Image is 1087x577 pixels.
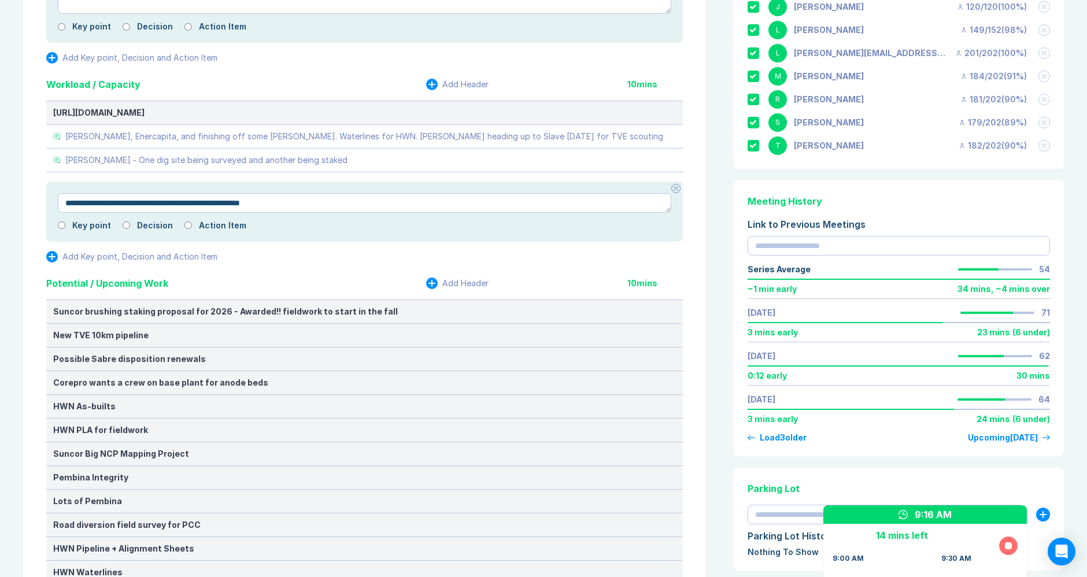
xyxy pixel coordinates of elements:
div: Suncor brushing staking proposal for 2026 - Awarded!! fieldwork to start in the fall [53,307,676,316]
div: 30 mins [1016,371,1050,380]
div: 34 mins , ~ 4 mins over [957,284,1050,294]
div: Potential / Upcoming Work [46,276,168,290]
div: 149 / 152 ( 98 %) [960,25,1027,35]
div: [PERSON_NAME], Enercapita, and finishing off some [PERSON_NAME]. Waterlines for HWN. [PERSON_NAME... [65,132,663,141]
div: 10 mins [627,279,683,288]
label: Key point [72,22,111,31]
button: Add Key point, Decision and Action Item [46,251,217,262]
div: R [768,90,787,109]
div: 3 mins early [748,328,798,337]
div: HWN PLA for fieldwork [53,426,676,435]
div: Parking Lot [748,482,1050,495]
div: Troy Cleghorn [794,141,864,150]
div: Link to Previous Meetings [748,217,1050,231]
label: Action Item [199,221,246,230]
div: Possible Sabre disposition renewals [53,354,676,364]
a: [DATE] [748,395,775,404]
div: Suncor Big NCP Mapping Project [53,449,676,458]
div: Pembina Integrity [53,473,676,482]
div: 54 [1039,265,1050,274]
div: ( 6 under ) [1012,415,1050,424]
div: 3 mins early [748,415,798,424]
div: Leigh Metcalfe [794,25,864,35]
div: ~ 1 min early [748,284,797,294]
div: Nothing To Show [748,548,1050,557]
div: 120 / 120 ( 100 %) [957,2,1027,12]
div: Workload / Capacity [46,77,141,91]
div: 201 / 202 ( 100 %) [955,49,1027,58]
div: 9:00 AM [833,554,864,563]
div: Add Key point, Decision and Action Item [62,252,217,261]
div: 10 mins [627,80,683,89]
label: Decision [137,221,173,230]
div: lucas.solomonson@coregeomatics.com [794,49,948,58]
div: Corepro wants a crew on base plant for anode beds [53,378,676,387]
div: T [768,136,787,155]
div: 184 / 202 ( 91 %) [960,72,1027,81]
div: 64 [1038,395,1050,404]
div: Joel Hergott [794,2,864,12]
div: 71 [1041,308,1050,317]
div: L [768,21,787,39]
div: Add Key point, Decision and Action Item [62,53,217,62]
div: M [768,67,787,86]
div: Add Header [442,80,489,89]
button: Add Header [426,278,489,289]
a: Upcoming[DATE] [968,433,1050,442]
div: Road diversion field survey for PCC [53,520,676,530]
div: [URL][DOMAIN_NAME] [53,108,676,117]
button: Add Key point, Decision and Action Item [46,52,217,64]
div: [PERSON_NAME] - One dig site being surveyed and another being staked [65,156,347,165]
div: Parking Lot History [748,529,1050,543]
div: ( 6 under ) [1012,328,1050,337]
label: Action Item [199,22,246,31]
div: 14 mins left [833,528,971,542]
label: Decision [137,22,173,31]
div: Lots of Pembina [53,497,676,506]
a: [DATE] [748,352,775,361]
div: Add Header [442,279,489,288]
div: 182 / 202 ( 90 %) [959,141,1027,150]
div: S [768,113,787,132]
div: 179 / 202 ( 89 %) [959,118,1027,127]
div: 23 mins [977,328,1010,337]
div: 9:30 AM [941,554,971,563]
div: HWN Pipeline + Alignment Sheets [53,544,676,553]
a: [DATE] [748,308,775,317]
button: Load3older [748,433,807,442]
div: 181 / 202 ( 90 %) [960,95,1027,104]
div: Load 3 older [760,433,807,442]
div: Upcoming [DATE] [968,433,1038,442]
div: Series Average [748,265,811,274]
button: Add Header [426,79,489,90]
div: 62 [1039,352,1050,361]
div: Meeting History [748,194,1050,208]
div: Stephka Houbtcheva [794,118,864,127]
div: L [768,44,787,62]
label: Key point [72,221,111,230]
div: Ryan Man [794,95,864,104]
div: HWN Waterlines [53,568,676,577]
div: HWN As-builts [53,402,676,411]
div: 24 mins [977,415,1010,424]
div: Mark Miller [794,72,864,81]
div: New TVE 10km pipeline [53,331,676,340]
div: Open Intercom Messenger [1048,538,1075,565]
div: 9:16 AM [915,508,952,521]
div: 0:12 early [748,371,787,380]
